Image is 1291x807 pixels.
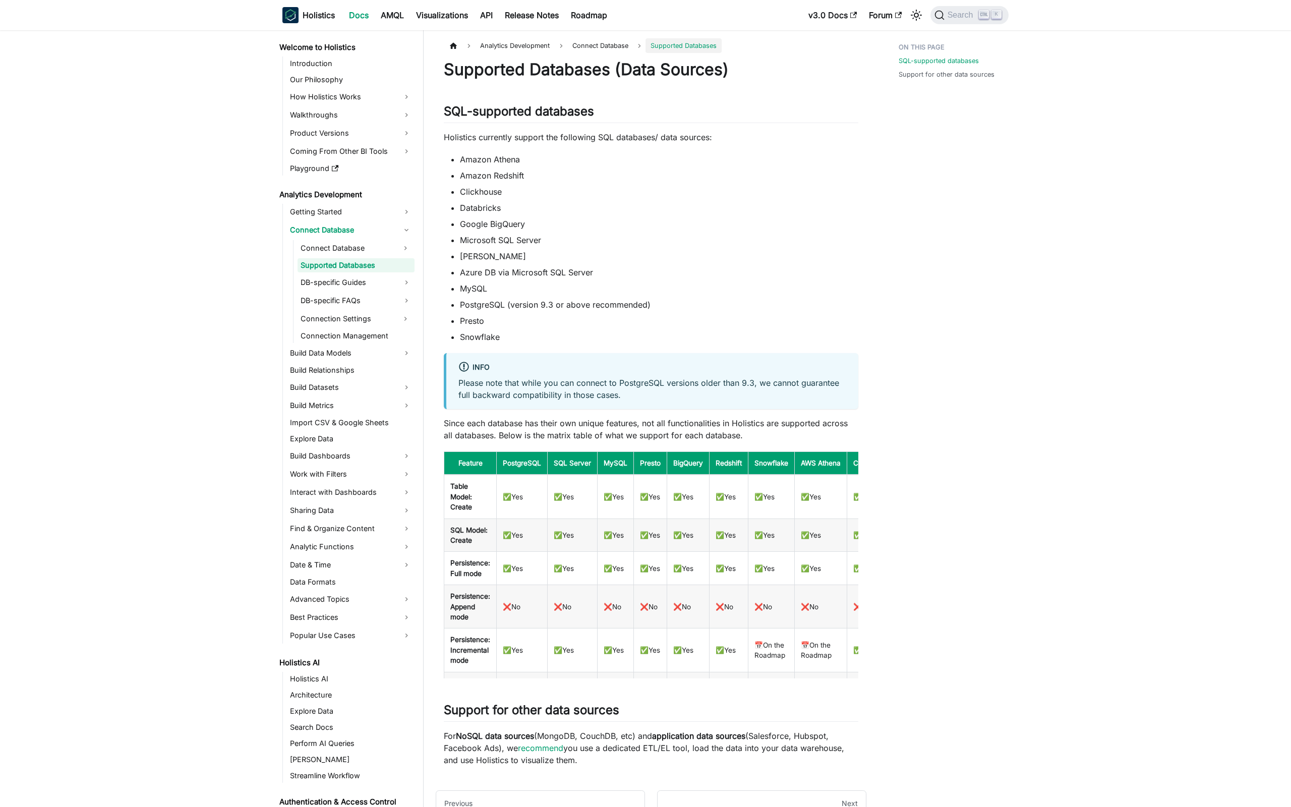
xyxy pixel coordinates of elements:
td: ✅Yes [748,475,795,518]
div: info [458,361,846,374]
th: SQL Server [548,452,598,475]
a: Connection Settings [298,311,396,327]
td: ✅Yes [748,518,795,552]
td: ❌No [634,585,667,628]
a: Architecture [287,688,415,702]
td: 📅On the Roadmap [748,672,795,715]
a: Streamline Workflow [287,769,415,783]
strong: application data sources [652,731,745,741]
button: Expand sidebar category 'Connect Database' [396,240,415,256]
li: Clickhouse [460,186,858,198]
th: Clickhouse [847,452,895,475]
a: Find & Organize Content [287,521,415,537]
a: SQL-supported databases [899,56,979,66]
a: Docs [343,7,375,23]
a: Release Notes [499,7,565,23]
a: Forum [863,7,908,23]
td: ✅Yes [598,672,634,715]
td: ✅Yes [847,552,895,585]
a: Introduction [287,56,415,71]
p: Please note that while you can connect to PostgreSQL versions older than 9.3, we cannot guarantee... [458,377,846,401]
td: 📅On the Roadmap [748,628,795,672]
button: Expand sidebar category 'Connection Settings' [396,311,415,327]
li: Snowflake [460,331,858,343]
td: ❌No [548,585,598,628]
a: Support for other data sources [899,70,994,79]
a: Explore Data [287,432,415,446]
a: Perform AI Queries [287,736,415,751]
li: [PERSON_NAME] [460,250,858,262]
nav: Breadcrumbs [444,38,858,53]
td: ✅Yes [795,475,847,518]
td: ✅Yes [847,518,895,552]
a: Search Docs [287,720,415,734]
td: 📅On the Roadmap [795,672,847,715]
a: DB-specific Guides [298,274,415,291]
a: Coming From Other BI Tools [287,143,415,159]
td: ✅Yes [710,628,748,672]
p: For (MongoDB, CouchDB, etc) and (Salesforce, Hubspot, Facebook Ads), we you use a dedicated ETL/E... [444,730,858,766]
td: ✅Yes [634,672,667,715]
a: [PERSON_NAME] [287,753,415,767]
td: ✅Yes [710,475,748,518]
a: Product Versions [287,125,415,141]
a: Date & Time [287,557,415,573]
a: HolisticsHolistics [282,7,335,23]
a: API [474,7,499,23]
a: Explore Data [287,704,415,718]
td: ✅Yes [795,552,847,585]
a: Work with Filters [287,466,415,482]
td: ✅Yes [598,518,634,552]
td: ❌No [667,585,710,628]
td: ✅Yes [847,672,895,715]
a: Connect Database [287,222,415,238]
a: Build Relationships [287,363,415,377]
a: Import CSV & Google Sheets [287,416,415,430]
span: Search [945,11,979,20]
td: ✅Yes [634,518,667,552]
td: ❌No [795,585,847,628]
a: Roadmap [565,7,613,23]
b: SQL Model: Create [450,526,488,544]
p: Holistics currently support the following SQL databases/ data sources: [444,131,858,143]
td: ✅Yes [598,628,634,672]
button: Search (Ctrl+K) [930,6,1009,24]
td: ✅Yes [548,475,598,518]
nav: Docs sidebar [272,30,424,807]
li: Microsoft SQL Server [460,234,858,246]
td: ✅Yes [497,552,548,585]
th: Presto [634,452,667,475]
td: ❌No [748,585,795,628]
td: ✅Yes [710,518,748,552]
td: ✅Yes [667,518,710,552]
td: ✅Yes [748,552,795,585]
a: Holistics AI [276,656,415,670]
strong: NoSQL data sources [456,731,534,741]
a: Walkthroughs [287,107,415,123]
td: ✅Yes [548,552,598,585]
a: Connection Management [298,329,415,343]
a: Analytics Development [276,188,415,202]
td: ✅Yes [710,552,748,585]
td: ✅Yes [634,628,667,672]
h1: Supported Databases (Data Sources) [444,60,858,80]
a: DB-specific FAQs [298,293,415,309]
a: Visualizations [410,7,474,23]
td: ✅Yes [598,475,634,518]
td: ✅Yes [634,552,667,585]
td: ✅Yes [497,628,548,672]
li: PostgreSQL (version 9.3 or above recommended) [460,299,858,311]
a: Home page [444,38,463,53]
td: ❌No [598,585,634,628]
b: Persistence: Incremental mode [450,636,490,664]
th: Feature [444,452,497,475]
a: Welcome to Holistics [276,40,415,54]
td: ✅Yes [497,475,548,518]
a: Connect Database [298,240,396,256]
td: ❌No [710,585,748,628]
td: ✅Yes [634,475,667,518]
a: Analytic Functions [287,539,415,555]
a: Build Datasets [287,379,415,395]
a: Interact with Dashboards [287,484,415,500]
td: ✅Yes [667,552,710,585]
